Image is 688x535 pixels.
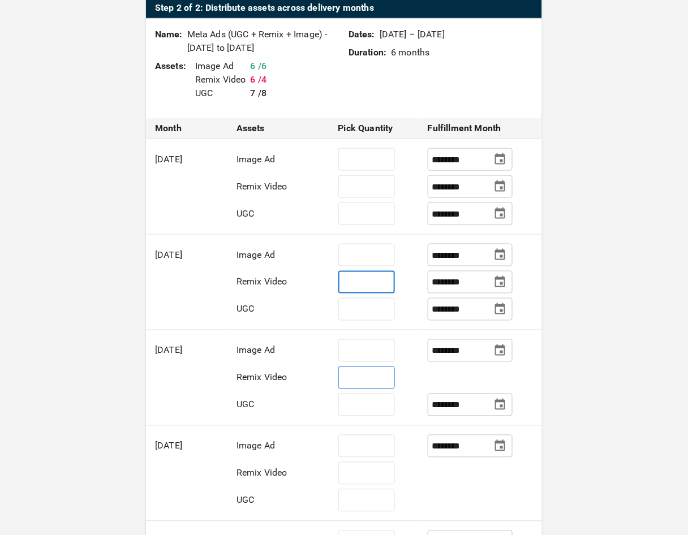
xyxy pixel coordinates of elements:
[419,118,542,139] th: Fulfillment Month
[236,249,275,260] span: Image Ad
[195,59,246,73] p: Image Ad
[236,495,255,506] span: UGC
[146,330,227,426] td: [DATE]
[491,245,510,265] button: Choose date, selected date is Oct 1, 2025
[236,345,275,356] span: Image Ad
[236,277,287,287] span: Remix Video
[146,235,227,330] td: [DATE]
[491,395,510,415] button: Choose date, selected date is Jan 1, 2026
[146,139,227,235] td: [DATE]
[155,59,186,73] p: Assets:
[491,300,510,319] button: Choose date, selected date is Dec 1, 2025
[236,399,255,410] span: UGC
[236,441,275,451] span: Image Ad
[187,28,339,55] p: Meta Ads (UGC + Remix + Image) - [DATE] to [DATE]
[251,73,267,87] p: 6 / 4
[227,118,329,139] th: Assets
[491,177,510,196] button: Choose date, selected date is Sep 1, 2025
[251,87,267,100] p: 7 / 8
[491,273,510,292] button: Choose date, selected date is Dec 1, 2025
[195,73,246,87] p: Remix Video
[391,46,429,59] p: 6 months
[146,426,227,521] td: [DATE]
[155,28,183,55] p: Name:
[236,154,275,165] span: Image Ad
[236,208,255,219] span: UGC
[349,46,386,59] p: Duration:
[329,118,419,139] th: Pick Quantity
[491,204,510,223] button: Choose date, selected date is Oct 1, 2025
[236,468,287,478] span: Remix Video
[491,341,510,360] button: Choose date, selected date is Nov 1, 2025
[146,118,227,139] th: Month
[491,437,510,456] button: Choose date, selected date is Dec 1, 2025
[195,87,246,100] p: UGC
[251,59,267,73] p: 6 / 6
[236,181,287,192] span: Remix Video
[236,304,255,314] span: UGC
[349,28,375,41] p: Dates:
[380,28,445,41] p: [DATE] – [DATE]
[491,150,510,169] button: Choose date, selected date is Sep 1, 2025
[236,372,287,383] span: Remix Video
